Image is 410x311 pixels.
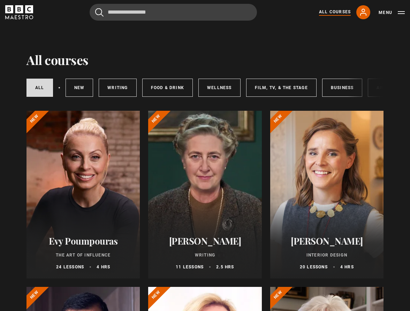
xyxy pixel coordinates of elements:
[35,252,131,258] p: The Art of Influence
[216,264,234,270] p: 2.5 hrs
[176,264,204,270] p: 11 lessons
[379,9,405,16] button: Toggle navigation
[97,264,110,270] p: 4 hrs
[95,8,104,17] button: Submit the search query
[300,264,328,270] p: 20 lessons
[148,111,261,279] a: [PERSON_NAME] Writing 11 lessons 2.5 hrs New
[322,79,363,97] a: Business
[26,52,89,67] h1: All courses
[340,264,354,270] p: 4 hrs
[99,79,136,97] a: Writing
[142,79,193,97] a: Food & Drink
[157,252,253,258] p: Writing
[270,111,384,279] a: [PERSON_NAME] Interior Design 20 lessons 4 hrs New
[198,79,241,97] a: Wellness
[279,236,375,246] h2: [PERSON_NAME]
[56,264,84,270] p: 24 lessons
[26,79,53,97] a: All
[90,4,257,21] input: Search
[157,236,253,246] h2: [PERSON_NAME]
[66,79,93,97] a: New
[319,9,351,16] a: All Courses
[246,79,317,97] a: Film, TV, & The Stage
[35,236,131,246] h2: Evy Poumpouras
[279,252,375,258] p: Interior Design
[5,5,33,19] svg: BBC Maestro
[26,111,140,279] a: Evy Poumpouras The Art of Influence 24 lessons 4 hrs New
